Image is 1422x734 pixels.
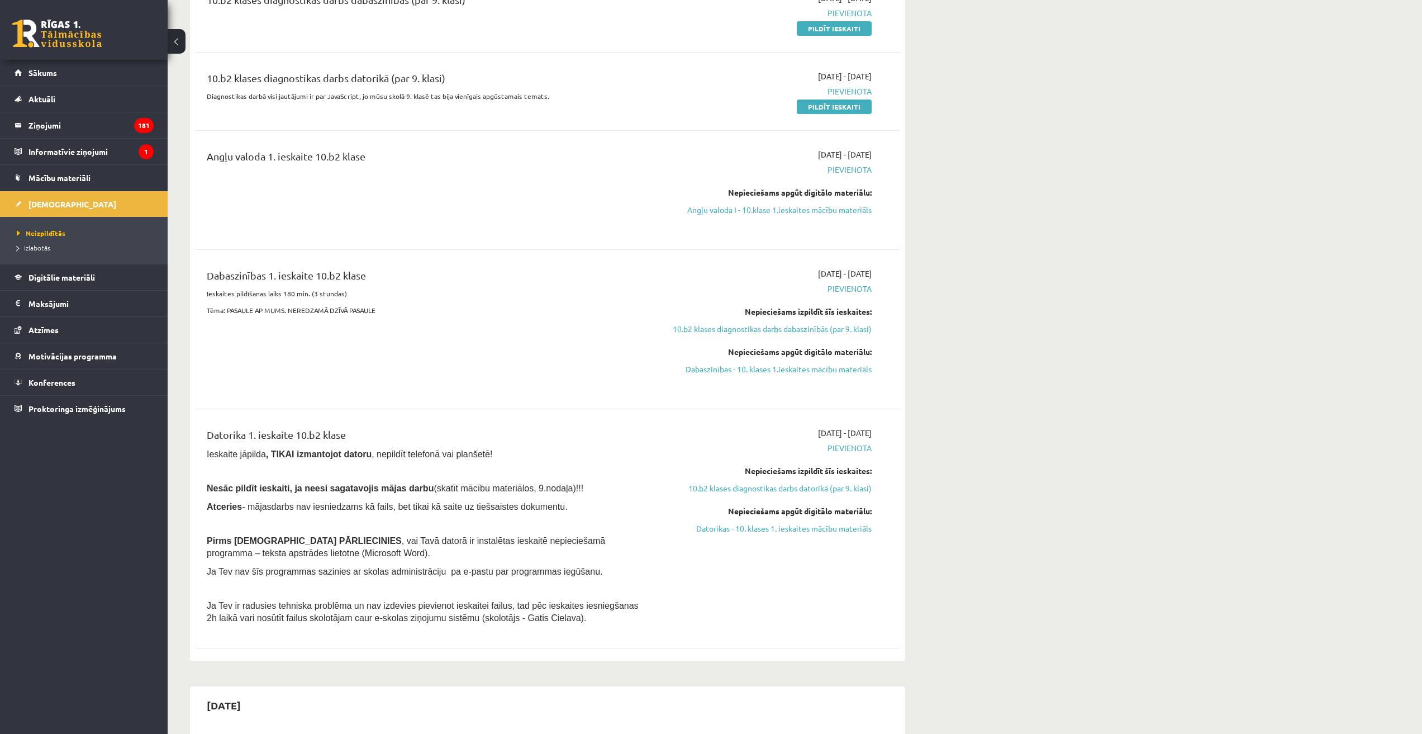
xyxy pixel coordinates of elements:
[15,139,154,164] a: Informatīvie ziņojumi1
[15,60,154,86] a: Sākums
[818,149,872,160] span: [DATE] - [DATE]
[139,144,154,159] i: 1
[134,118,154,133] i: 181
[15,86,154,112] a: Aktuāli
[207,502,242,512] b: Atceries
[818,427,872,439] span: [DATE] - [DATE]
[207,449,492,459] span: Ieskaite jāpilda , nepildīt telefonā vai planšetē!
[661,86,872,97] span: Pievienota
[661,346,872,358] div: Nepieciešams apgūt digitālo materiālu:
[28,94,55,104] span: Aktuāli
[15,112,154,138] a: Ziņojumi181
[661,164,872,176] span: Pievienota
[28,199,116,209] span: [DEMOGRAPHIC_DATA]
[28,272,95,282] span: Digitālie materiāli
[15,343,154,369] a: Motivācijas programma
[434,484,583,493] span: (skatīt mācību materiālos, 9.nodaļa)!!!
[207,567,602,576] span: Ja Tev nav šīs programmas sazinies ar skolas administrāciju pa e-pastu par programmas iegūšanu.
[661,482,872,494] a: 10.b2 klases diagnostikas darbs datorikā (par 9. klasi)
[28,404,126,414] span: Proktoringa izmēģinājums
[28,68,57,78] span: Sākums
[266,449,372,459] b: , TIKAI izmantojot datoru
[28,291,154,316] legend: Maksājumi
[28,351,117,361] span: Motivācijas programma
[207,70,644,91] div: 10.b2 klases diagnostikas darbs datorikā (par 9. klasi)
[661,465,872,477] div: Nepieciešams izpildīt šīs ieskaites:
[207,305,644,315] p: Tēma: PASAULE AP MUMS. NEREDZAMĀ DZĪVĀ PASAULE
[207,91,644,101] p: Diagnostikas darbā visi jautājumi ir par JavaScript, jo mūsu skolā 9. klasē tas bija vienīgais ap...
[196,692,252,718] h2: [DATE]
[12,20,102,48] a: Rīgas 1. Tālmācības vidusskola
[207,427,644,448] div: Datorika 1. ieskaite 10.b2 klase
[15,191,154,217] a: [DEMOGRAPHIC_DATA]
[797,21,872,36] a: Pildīt ieskaiti
[207,268,644,288] div: Dabaszinības 1. ieskaite 10.b2 klase
[661,505,872,517] div: Nepieciešams apgūt digitālo materiālu:
[207,149,644,169] div: Angļu valoda 1. ieskaite 10.b2 klase
[661,363,872,375] a: Dabaszinības - 10. klases 1.ieskaites mācību materiāls
[17,243,156,253] a: Izlabotās
[17,243,50,252] span: Izlabotās
[28,173,91,183] span: Mācību materiāli
[28,377,75,387] span: Konferences
[28,112,154,138] legend: Ziņojumi
[661,442,872,454] span: Pievienota
[661,187,872,198] div: Nepieciešams apgūt digitālo materiālu:
[15,370,154,395] a: Konferences
[15,165,154,191] a: Mācību materiāli
[797,100,872,114] a: Pildīt ieskaiti
[661,204,872,216] a: Angļu valoda I - 10.klase 1.ieskaites mācību materiāls
[818,70,872,82] span: [DATE] - [DATE]
[661,283,872,295] span: Pievienota
[15,317,154,343] a: Atzīmes
[818,268,872,280] span: [DATE] - [DATE]
[207,288,644,299] p: Ieskaites pildīšanas laiks 180 min. (3 stundas)
[15,291,154,316] a: Maksājumi
[28,139,154,164] legend: Informatīvie ziņojumi
[661,323,872,335] a: 10.b2 klases diagnostikas darbs dabaszinībās (par 9. klasi)
[207,502,568,512] span: - mājasdarbs nav iesniedzams kā fails, bet tikai kā saite uz tiešsaistes dokumentu.
[661,306,872,318] div: Nepieciešams izpildīt šīs ieskaites:
[207,484,434,493] span: Nesāc pildīt ieskaiti, ja neesi sagatavojis mājas darbu
[661,7,872,19] span: Pievienota
[15,396,154,422] a: Proktoringa izmēģinājums
[207,536,605,558] span: , vai Tavā datorā ir instalētas ieskaitē nepieciešamā programma – teksta apstrādes lietotne (Micr...
[17,229,65,238] span: Neizpildītās
[661,523,872,534] a: Datorikas - 10. klases 1. ieskaites mācību materiāls
[207,536,402,546] span: Pirms [DEMOGRAPHIC_DATA] PĀRLIECINIES
[15,264,154,290] a: Digitālie materiāli
[28,325,59,335] span: Atzīmes
[17,228,156,238] a: Neizpildītās
[207,601,639,623] span: Ja Tev ir radusies tehniska problēma un nav izdevies pievienot ieskaitei failus, tad pēc ieskaite...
